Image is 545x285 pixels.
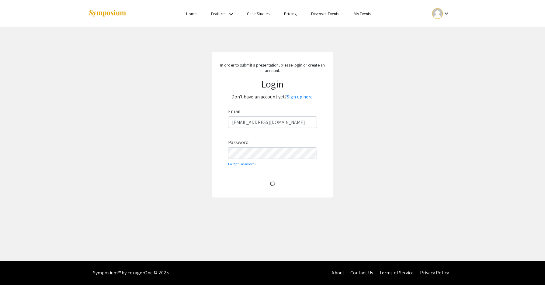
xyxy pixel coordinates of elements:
iframe: Chat [5,258,26,280]
mat-icon: Expand account dropdown [443,10,450,17]
label: Email: [228,107,241,116]
a: Forgot Password? [228,162,256,166]
p: Don't have an account yet? [217,92,328,102]
p: In order to submit a presentation, please login or create an account. [217,62,328,73]
label: Password: [228,138,249,147]
a: Sign up here. [287,94,314,100]
button: Expand account dropdown [426,7,456,20]
mat-icon: Expand Features list [227,10,235,18]
a: Home [186,11,196,16]
a: Features [211,11,226,16]
a: Case Studies [247,11,269,16]
div: Symposium™ by ForagerOne © 2025 [93,261,169,285]
a: About [332,270,344,276]
a: Contact Us [350,270,373,276]
a: My Events [354,11,371,16]
a: Pricing [284,11,297,16]
a: Discover Events [311,11,339,16]
a: Terms of Service [379,270,414,276]
img: Loading [267,178,278,189]
h1: Login [217,78,328,90]
img: Symposium by ForagerOne [89,9,127,18]
a: Privacy Policy [420,270,449,276]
